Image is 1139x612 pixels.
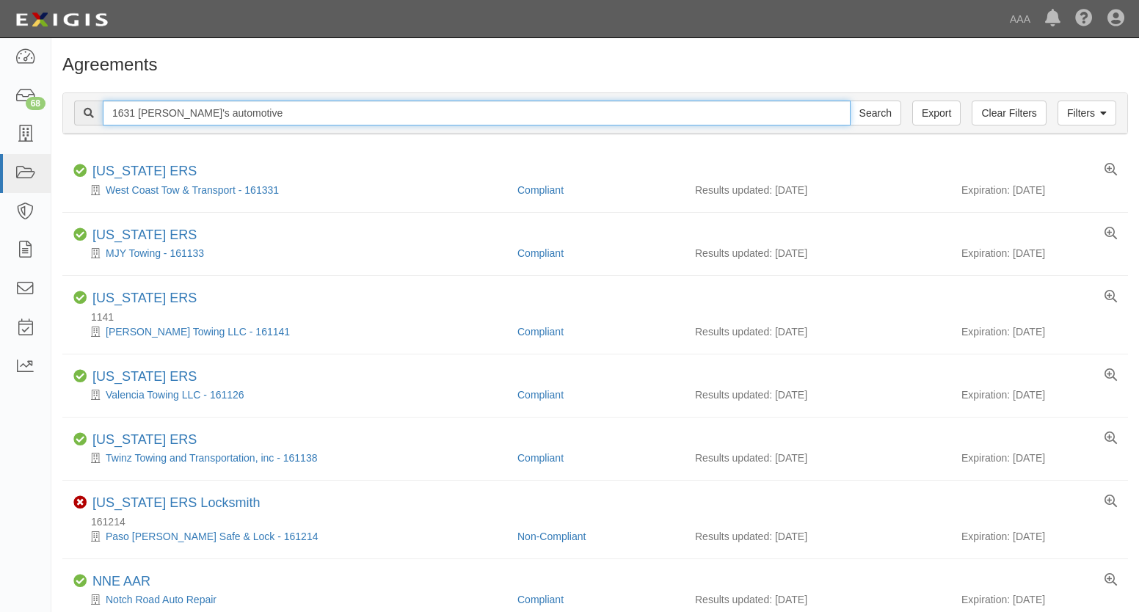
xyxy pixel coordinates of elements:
a: Paso [PERSON_NAME] Safe & Lock - 161214 [106,531,318,542]
div: California ERS [92,369,197,385]
a: View results summary [1105,432,1117,445]
a: Compliant [517,389,564,401]
div: Castro Towing LLC - 161141 [73,324,506,339]
i: Compliant [73,291,87,305]
div: California ERS [92,291,197,307]
a: [US_STATE] ERS [92,432,197,447]
i: Help Center - Complianz [1075,10,1093,28]
a: View results summary [1105,574,1117,587]
a: AAA [1002,4,1038,34]
a: MJY Towing - 161133 [106,247,204,259]
div: Expiration: [DATE] [961,592,1117,607]
a: View results summary [1105,291,1117,304]
i: Compliant [73,575,87,588]
div: Paso Robles Safe & Lock - 161214 [73,529,506,544]
div: Expiration: [DATE] [961,246,1117,261]
div: California ERS Locksmith [92,495,260,511]
a: Clear Filters [972,101,1046,125]
div: Results updated: [DATE] [695,246,939,261]
a: Notch Road Auto Repair [106,594,216,605]
div: Results updated: [DATE] [695,592,939,607]
a: NNE AAR [92,574,150,589]
input: Search [103,101,851,125]
div: 1141 [73,310,1128,324]
i: Compliant [73,370,87,383]
div: MJY Towing - 161133 [73,246,506,261]
a: West Coast Tow & Transport - 161331 [106,184,279,196]
div: Results updated: [DATE] [695,183,939,197]
a: Compliant [517,594,564,605]
div: Notch Road Auto Repair [73,592,506,607]
div: 161214 [73,514,1128,529]
a: Non-Compliant [517,531,586,542]
div: West Coast Tow & Transport - 161331 [73,183,506,197]
div: Twinz Towing and Transportation, inc - 161138 [73,451,506,465]
div: 68 [26,97,46,110]
i: Compliant [73,164,87,178]
div: Results updated: [DATE] [695,529,939,544]
div: California ERS [92,227,197,244]
div: Expiration: [DATE] [961,529,1117,544]
div: California ERS [92,432,197,448]
a: [US_STATE] ERS Locksmith [92,495,260,510]
a: Twinz Towing and Transportation, inc - 161138 [106,452,317,464]
a: [US_STATE] ERS [92,164,197,178]
div: Expiration: [DATE] [961,324,1117,339]
a: Valencia Towing LLC - 161126 [106,389,244,401]
a: View results summary [1105,164,1117,177]
i: Non-Compliant [73,496,87,509]
input: Search [850,101,901,125]
a: Compliant [517,184,564,196]
div: NNE AAR [92,574,150,590]
i: Compliant [73,433,87,446]
img: logo-5460c22ac91f19d4615b14bd174203de0afe785f0fc80cf4dbbc73dc1793850b.png [11,7,112,33]
a: [US_STATE] ERS [92,227,197,242]
div: Results updated: [DATE] [695,387,939,402]
a: View results summary [1105,495,1117,509]
a: Filters [1058,101,1116,125]
div: California ERS [92,164,197,180]
a: Export [912,101,961,125]
div: Expiration: [DATE] [961,387,1117,402]
div: Expiration: [DATE] [961,183,1117,197]
a: View results summary [1105,369,1117,382]
a: [US_STATE] ERS [92,369,197,384]
a: [US_STATE] ERS [92,291,197,305]
a: Compliant [517,247,564,259]
a: Compliant [517,326,564,338]
i: Compliant [73,228,87,241]
a: Compliant [517,452,564,464]
h1: Agreements [62,55,1128,74]
a: [PERSON_NAME] Towing LLC - 161141 [106,326,290,338]
div: Results updated: [DATE] [695,324,939,339]
div: Expiration: [DATE] [961,451,1117,465]
div: Valencia Towing LLC - 161126 [73,387,506,402]
div: Results updated: [DATE] [695,451,939,465]
a: View results summary [1105,227,1117,241]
